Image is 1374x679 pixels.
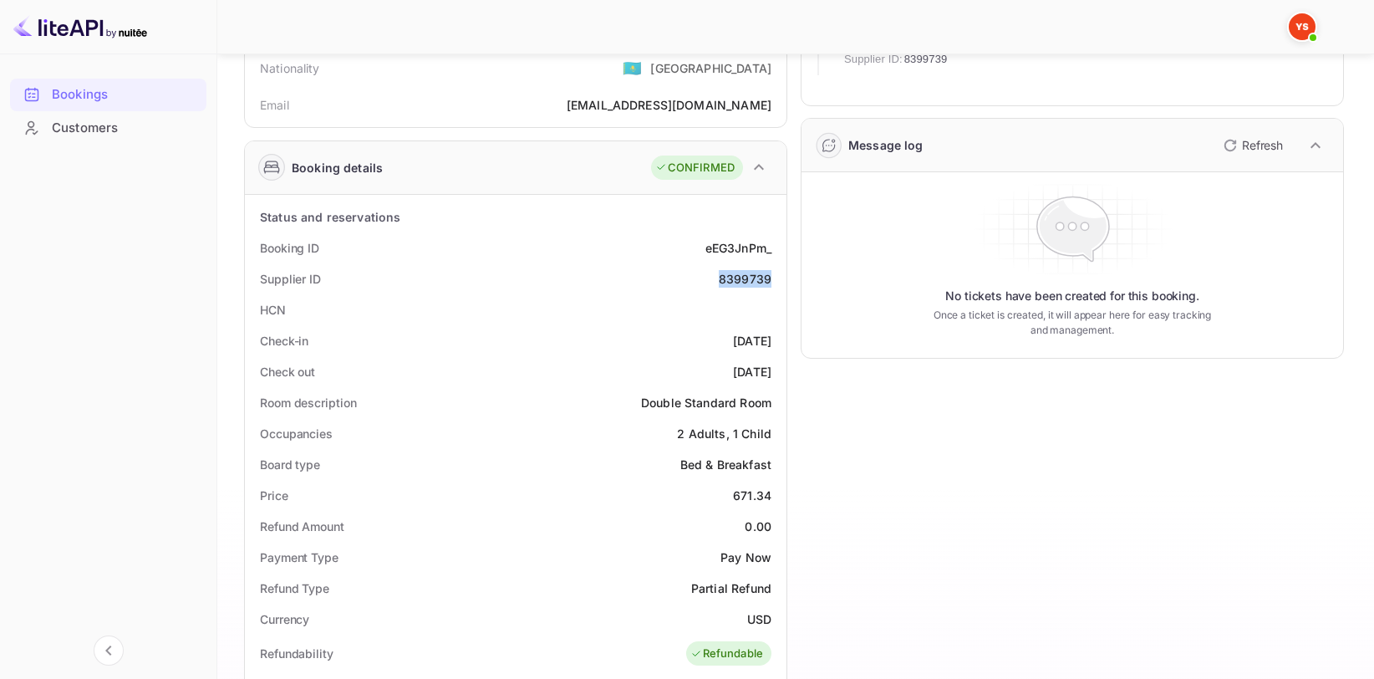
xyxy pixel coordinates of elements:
div: 2 Adults, 1 Child [677,425,771,442]
div: Booking details [292,159,383,176]
div: Message log [848,136,924,154]
div: Check out [260,363,315,380]
div: Bookings [52,85,198,105]
span: Supplier ID: [844,51,903,68]
div: [DATE] [733,363,771,380]
div: [DATE] [733,332,771,350]
div: Currency [260,610,309,628]
div: Payment Type [260,549,338,566]
div: Board type [260,456,320,473]
div: Email [260,96,289,114]
p: No tickets have been created for this booking. [945,288,1199,304]
div: Supplier ID [260,270,321,288]
div: [EMAIL_ADDRESS][DOMAIN_NAME] [567,96,771,114]
button: Refresh [1214,132,1290,159]
div: 0.00 [745,518,771,535]
p: Refresh [1242,136,1283,154]
div: Status and reservations [260,208,400,226]
div: Customers [52,119,198,138]
a: Customers [10,112,206,143]
div: Partial Refund [691,579,771,597]
div: Bookings [10,79,206,111]
div: Refund Type [260,579,329,597]
div: Booking ID [260,239,319,257]
div: Price [260,487,288,504]
div: Pay Now [720,549,771,566]
a: Bookings [10,79,206,110]
div: 8399739 [719,270,771,288]
div: Refund Amount [260,518,344,535]
p: Once a ticket is created, it will appear here for easy tracking and management. [927,308,1218,338]
div: USD [747,610,771,628]
div: Bed & Breakfast [680,456,771,473]
div: Double Standard Room [641,394,771,411]
div: Check-in [260,332,308,350]
div: HCN [260,301,286,319]
div: Occupancies [260,425,333,442]
span: United States [623,53,642,83]
div: [GEOGRAPHIC_DATA] [650,59,771,77]
div: Refundable [690,646,764,662]
div: Nationality [260,59,320,77]
img: Yandex Support [1289,13,1315,40]
button: Collapse navigation [94,636,124,666]
div: Room description [260,394,356,411]
div: 671.34 [733,487,771,504]
div: Customers [10,112,206,145]
span: 8399739 [904,51,948,68]
div: eEG3JnPm_ [705,239,771,257]
img: LiteAPI logo [13,13,147,40]
div: CONFIRMED [655,160,735,176]
div: Refundability [260,645,333,662]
